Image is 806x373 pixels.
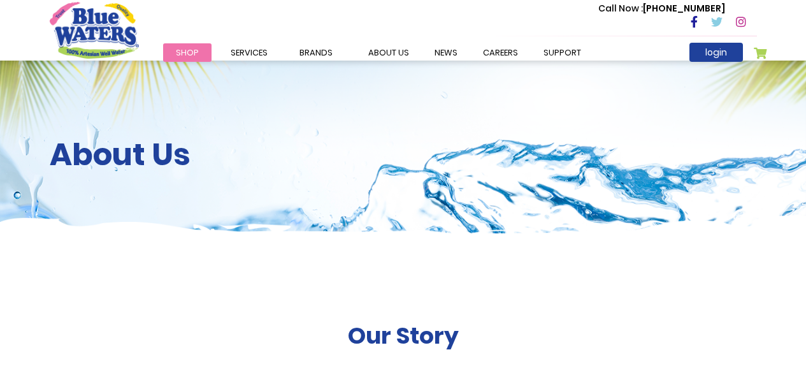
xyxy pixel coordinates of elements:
a: login [689,43,743,62]
span: Call Now : [598,2,643,15]
h2: About Us [50,136,757,173]
span: Brands [299,47,333,59]
a: News [422,43,470,62]
a: support [531,43,594,62]
a: careers [470,43,531,62]
p: [PHONE_NUMBER] [598,2,725,15]
span: Shop [176,47,199,59]
h2: Our Story [348,322,459,349]
span: Services [231,47,268,59]
a: store logo [50,2,139,58]
a: about us [356,43,422,62]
